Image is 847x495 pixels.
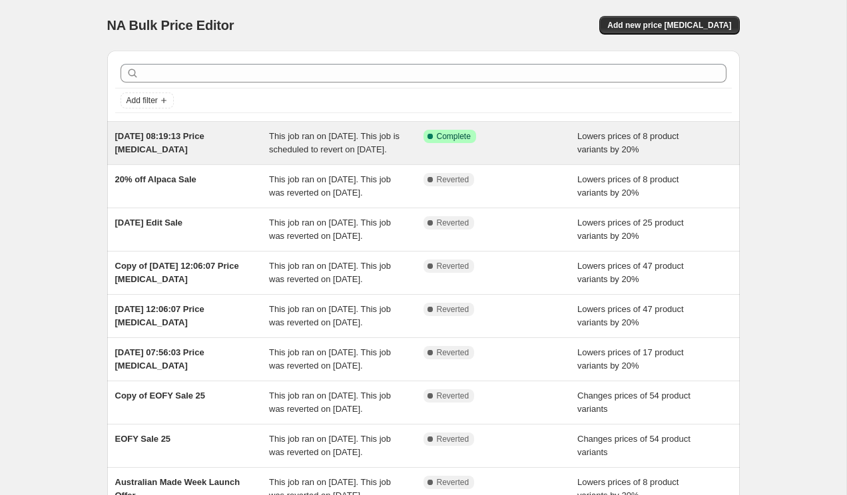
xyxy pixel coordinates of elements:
[269,131,400,154] span: This job ran on [DATE]. This job is scheduled to revert on [DATE].
[577,218,684,241] span: Lowers prices of 25 product variants by 20%
[577,261,684,284] span: Lowers prices of 47 product variants by 20%
[437,434,469,444] span: Reverted
[577,131,679,154] span: Lowers prices of 8 product variants by 20%
[599,16,739,35] button: Add new price [MEDICAL_DATA]
[437,477,469,488] span: Reverted
[577,174,679,198] span: Lowers prices of 8 product variants by 20%
[115,304,204,327] span: [DATE] 12:06:07 Price [MEDICAL_DATA]
[437,304,469,315] span: Reverted
[115,174,196,184] span: 20% off Alpaca Sale
[269,391,391,414] span: This job ran on [DATE]. This job was reverted on [DATE].
[115,218,183,228] span: [DATE] Edit Sale
[577,304,684,327] span: Lowers prices of 47 product variants by 20%
[577,347,684,371] span: Lowers prices of 17 product variants by 20%
[269,261,391,284] span: This job ran on [DATE]. This job was reverted on [DATE].
[121,92,174,108] button: Add filter
[269,434,391,457] span: This job ran on [DATE]. This job was reverted on [DATE].
[269,174,391,198] span: This job ran on [DATE]. This job was reverted on [DATE].
[269,304,391,327] span: This job ran on [DATE]. This job was reverted on [DATE].
[437,261,469,271] span: Reverted
[115,434,171,444] span: EOFY Sale 25
[127,95,158,106] span: Add filter
[607,20,731,31] span: Add new price [MEDICAL_DATA]
[577,391,691,414] span: Changes prices of 54 product variants
[577,434,691,457] span: Changes prices of 54 product variants
[115,131,204,154] span: [DATE] 08:19:13 Price [MEDICAL_DATA]
[269,347,391,371] span: This job ran on [DATE]. This job was reverted on [DATE].
[437,174,469,185] span: Reverted
[437,347,469,358] span: Reverted
[437,131,471,142] span: Complete
[437,218,469,228] span: Reverted
[269,218,391,241] span: This job ran on [DATE]. This job was reverted on [DATE].
[437,391,469,401] span: Reverted
[115,391,206,401] span: Copy of EOFY Sale 25
[115,347,204,371] span: [DATE] 07:56:03 Price [MEDICAL_DATA]
[115,261,239,284] span: Copy of [DATE] 12:06:07 Price [MEDICAL_DATA]
[107,18,234,33] span: NA Bulk Price Editor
